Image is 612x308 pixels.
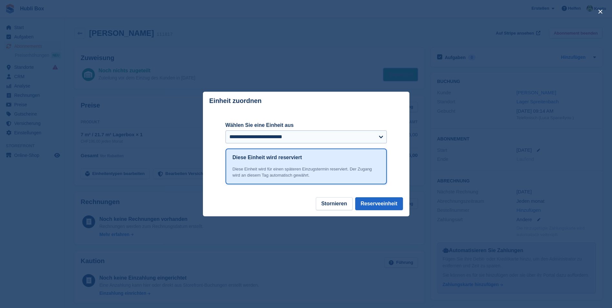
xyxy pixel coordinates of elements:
button: close [595,6,606,17]
div: Diese Einheit wird für einen späteren Einzugstermin reserviert. Der Zugang wird an diesem Tag aut... [233,166,380,179]
label: Wählen Sie eine Einheit aus [226,121,387,129]
button: Stornieren [316,197,353,210]
button: Reserveeinheit [355,197,403,210]
p: Einheit zuordnen [209,97,262,105]
h1: Diese Einheit wird reserviert [233,154,302,161]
